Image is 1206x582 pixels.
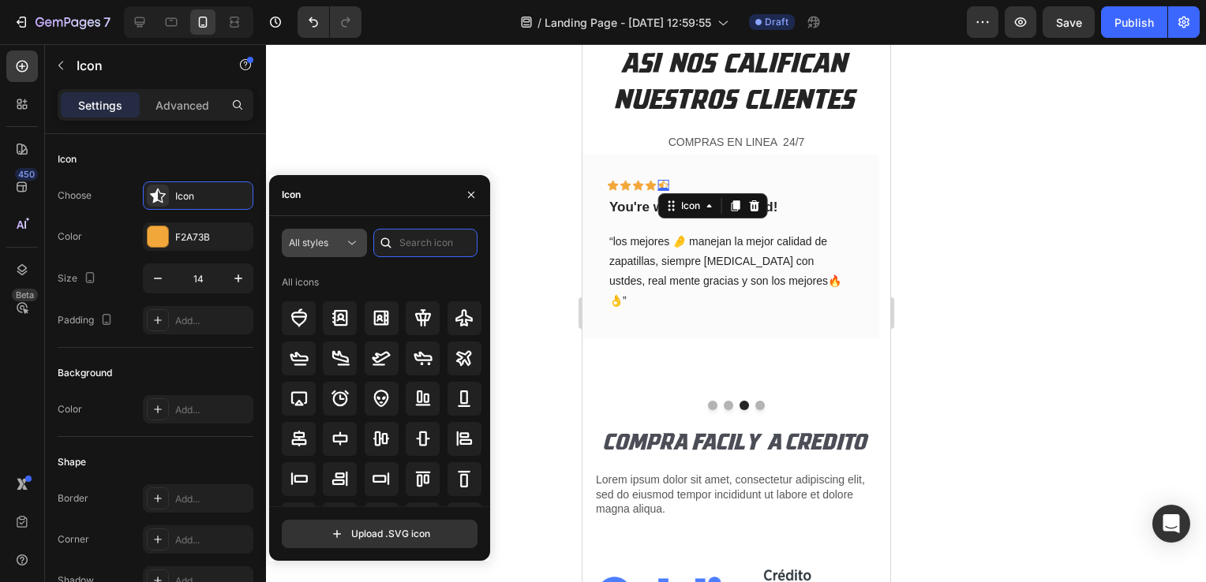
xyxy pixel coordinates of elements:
span: Draft [765,15,788,29]
div: Shape [58,455,86,469]
div: Beta [12,289,38,301]
button: Upload .SVG icon [282,520,478,548]
div: 450 [15,168,38,181]
button: 7 [6,6,118,38]
div: Open Intercom Messenger [1152,505,1190,543]
div: Icon [58,152,77,166]
p: 7 [103,13,110,32]
iframe: Design area [582,44,890,582]
div: Padding [58,310,116,331]
p: Settings [78,97,122,114]
div: Add... [175,403,249,417]
p: Icon [77,56,211,75]
div: All icons [282,275,319,289]
div: Publish [1114,14,1154,31]
div: Color [58,402,82,416]
div: Color [58,229,82,244]
span: Landing Page - [DATE] 12:59:55 [545,14,711,31]
div: Background [58,366,112,380]
div: Add... [175,533,249,547]
div: F2A73B [175,230,249,244]
p: Advanced [155,97,209,114]
button: All styles [282,229,367,257]
div: Size [58,268,99,289]
button: Publish [1101,6,1167,38]
div: Corner [58,532,89,547]
input: Search icon [373,229,478,257]
span: Save [1056,16,1082,29]
div: Add... [175,492,249,506]
div: Upload .SVG icon [329,526,430,542]
div: Icon [282,188,301,202]
div: Choose [58,188,92,203]
button: Save [1043,6,1095,38]
div: Icon [175,189,249,203]
div: Undo/Redo [298,6,361,38]
div: Add... [175,314,249,328]
div: Border [58,491,88,506]
span: / [537,14,541,31]
span: All styles [289,237,328,248]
